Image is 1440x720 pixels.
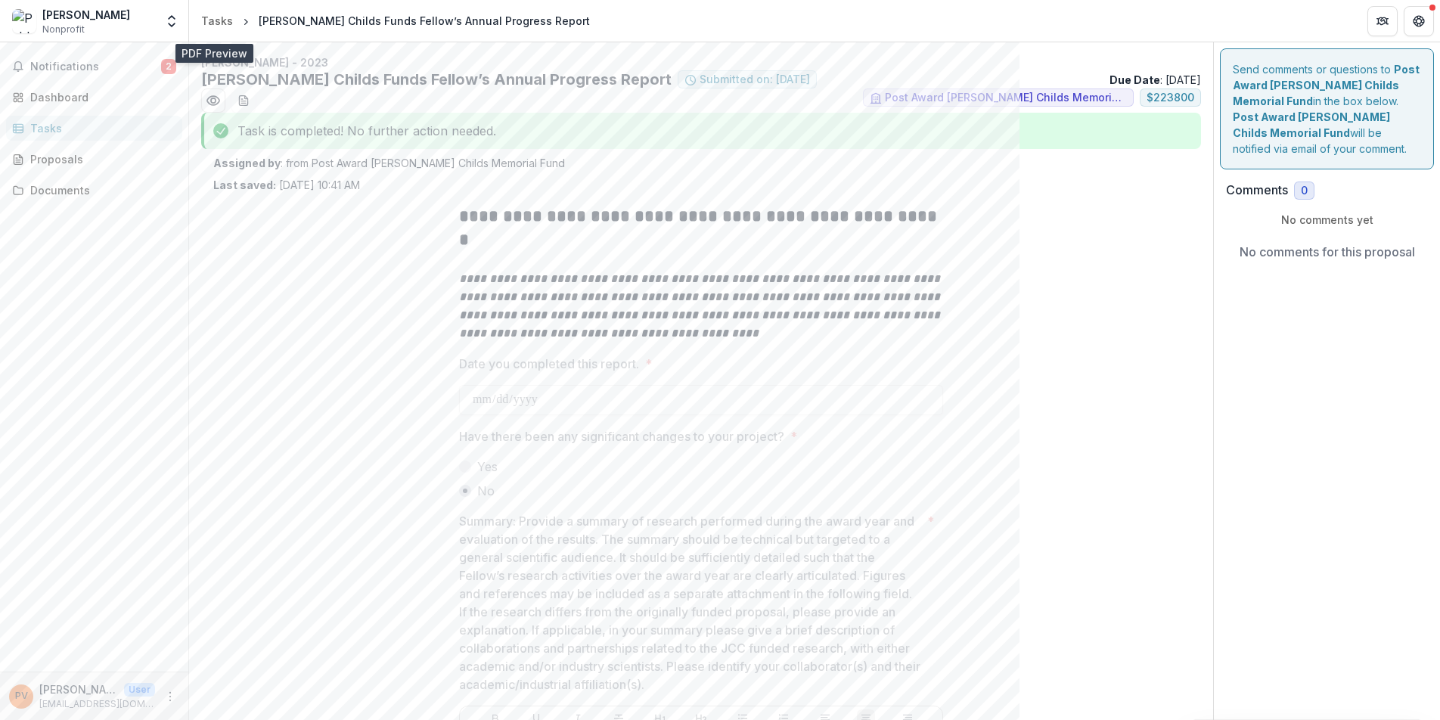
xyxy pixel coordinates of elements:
[30,182,170,198] div: Documents
[15,691,28,701] div: Pablo Villar
[195,10,239,32] a: Tasks
[6,178,182,203] a: Documents
[1233,110,1390,139] strong: Post Award [PERSON_NAME] Childs Memorial Fund
[39,697,155,711] p: [EMAIL_ADDRESS][DOMAIN_NAME]
[161,687,179,706] button: More
[1367,6,1398,36] button: Partners
[1147,92,1194,104] span: $ 223800
[700,73,810,86] span: Submitted on: [DATE]
[459,427,784,445] p: Have there been any significant changes to your project?
[213,155,1189,171] p: : from Post Award [PERSON_NAME] Childs Memorial Fund
[30,120,170,136] div: Tasks
[6,85,182,110] a: Dashboard
[201,70,672,88] h2: [PERSON_NAME] Childs Funds Fellow’s Annual Progress Report
[1240,243,1415,261] p: No comments for this proposal
[39,681,118,697] p: [PERSON_NAME]
[1109,72,1201,88] p: : [DATE]
[259,13,590,29] div: [PERSON_NAME] Childs Funds Fellow’s Annual Progress Report
[1220,48,1434,169] div: Send comments or questions to in the box below. will be notified via email of your comment.
[477,458,498,476] span: Yes
[6,54,182,79] button: Notifications2
[213,178,276,191] strong: Last saved:
[477,482,495,500] span: No
[6,147,182,172] a: Proposals
[201,113,1201,149] div: Task is completed! No further action needed.
[6,116,182,141] a: Tasks
[885,92,1127,104] span: Post Award [PERSON_NAME] Childs Memorial Fund
[195,10,596,32] nav: breadcrumb
[1226,212,1428,228] p: No comments yet
[213,157,281,169] strong: Assigned by
[42,23,85,36] span: Nonprofit
[161,6,182,36] button: Open entity switcher
[459,512,921,694] p: Summary: Provide a summary of research performed during the award year and evaluation of the resu...
[213,177,360,193] p: [DATE] 10:41 AM
[30,89,170,105] div: Dashboard
[161,59,176,74] span: 2
[1226,183,1288,197] h2: Comments
[1233,63,1420,107] strong: Post Award [PERSON_NAME] Childs Memorial Fund
[201,54,1201,70] p: [PERSON_NAME] - 2023
[1301,185,1308,197] span: 0
[231,88,256,113] button: download-word-button
[12,9,36,33] img: Pablo Villar
[201,88,225,113] button: Preview 6cddde98-b7f4-4536-b852-2d4041c02bd1.pdf
[1109,73,1160,86] strong: Due Date
[124,683,155,697] p: User
[459,355,639,373] p: Date you completed this report.
[201,13,233,29] div: Tasks
[1404,6,1434,36] button: Get Help
[30,61,161,73] span: Notifications
[30,151,170,167] div: Proposals
[42,7,130,23] div: [PERSON_NAME]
